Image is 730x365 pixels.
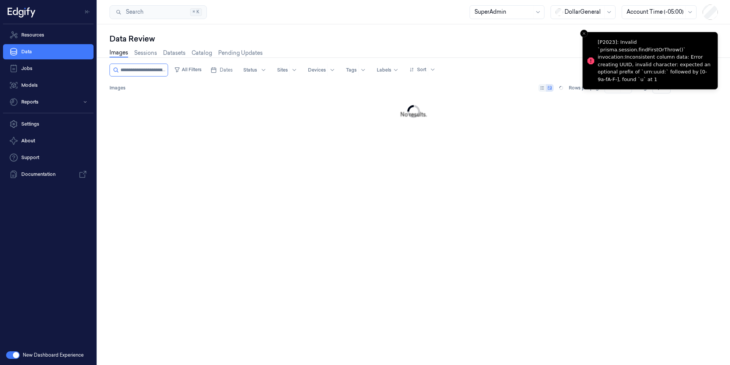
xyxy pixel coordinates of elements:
a: Documentation [3,167,94,182]
a: Jobs [3,61,94,76]
a: Sessions [134,49,157,57]
p: Rows per page [569,84,601,91]
a: Images [109,49,128,57]
button: Dates [208,64,236,76]
span: Search [123,8,143,16]
a: Data [3,44,94,59]
button: Reports [3,94,94,110]
div: Data Review [109,33,718,44]
a: Settings [3,116,94,132]
span: Images [109,84,125,91]
a: Datasets [163,49,186,57]
button: Close toast [580,30,588,37]
a: Pending Updates [218,49,263,57]
a: Resources [3,27,94,43]
div: No results. [400,111,427,119]
a: Models [3,78,94,93]
button: About [3,133,94,148]
button: Toggle Navigation [81,6,94,18]
button: Search⌘K [109,5,207,19]
span: Dates [220,67,233,73]
a: Support [3,150,94,165]
button: All Filters [171,64,205,76]
a: Catalog [192,49,212,57]
div: [P2023]: Invalid `prisma.session.findFirstOrThrow()` invocation:Inconsistent column data: Error c... [598,38,711,83]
